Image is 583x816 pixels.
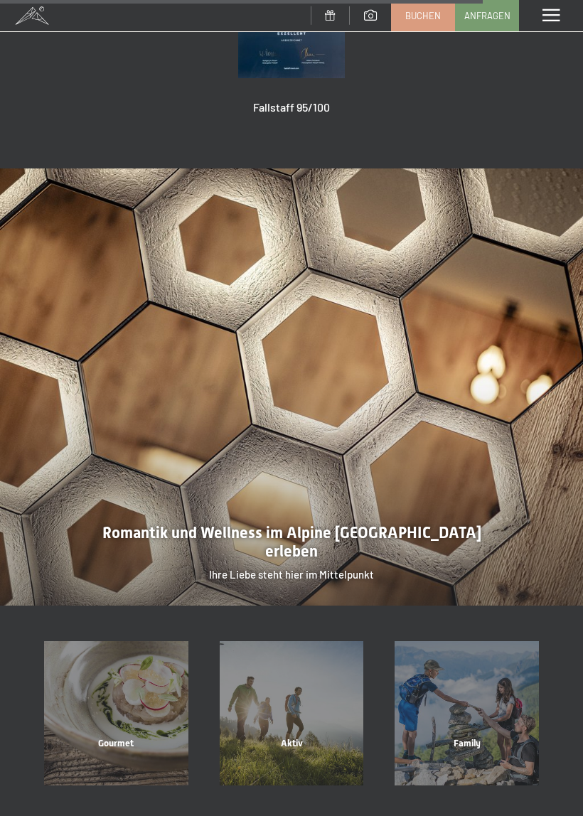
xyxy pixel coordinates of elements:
[464,9,510,22] span: Anfragen
[204,641,380,785] a: Unser Hotel im Ahrntal, Urlaubsrefugium für Wellnessfans und Aktive Aktiv
[281,738,303,748] span: Aktiv
[98,738,134,748] span: Gourmet
[379,641,555,785] a: Unser Hotel im Ahrntal, Urlaubsrefugium für Wellnessfans und Aktive Family
[28,641,204,785] a: Unser Hotel im Ahrntal, Urlaubsrefugium für Wellnessfans und Aktive Gourmet
[405,9,441,22] span: Buchen
[454,738,481,748] span: Family
[456,1,518,31] a: Anfragen
[253,100,330,114] span: Fallstaff 95/100
[392,1,454,31] a: Buchen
